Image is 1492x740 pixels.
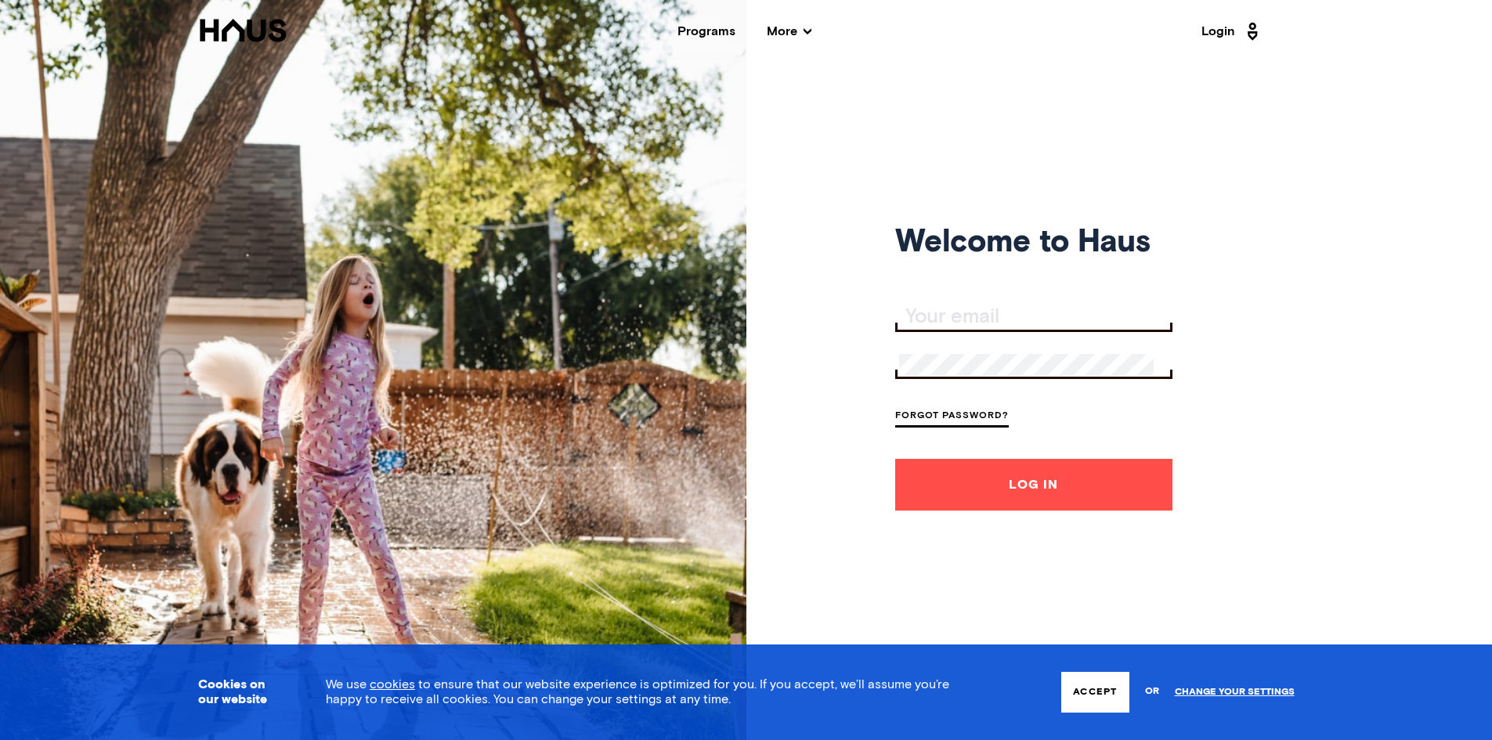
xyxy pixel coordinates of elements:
[899,354,1154,376] input: Your password
[767,25,811,38] span: More
[198,677,287,707] h3: Cookies on our website
[895,229,1172,257] h1: Welcome to Haus
[895,406,1009,428] a: Forgot Password?
[1061,672,1129,713] button: Accept
[326,678,949,706] span: We use to ensure that our website experience is optimized for you. If you accept, we’ll assume yo...
[370,678,415,691] a: cookies
[1145,678,1159,706] span: or
[677,25,735,38] a: Programs
[899,306,1172,328] input: Your email
[895,459,1172,511] button: Log In
[1175,687,1295,698] a: Change your settings
[1201,19,1263,44] a: Login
